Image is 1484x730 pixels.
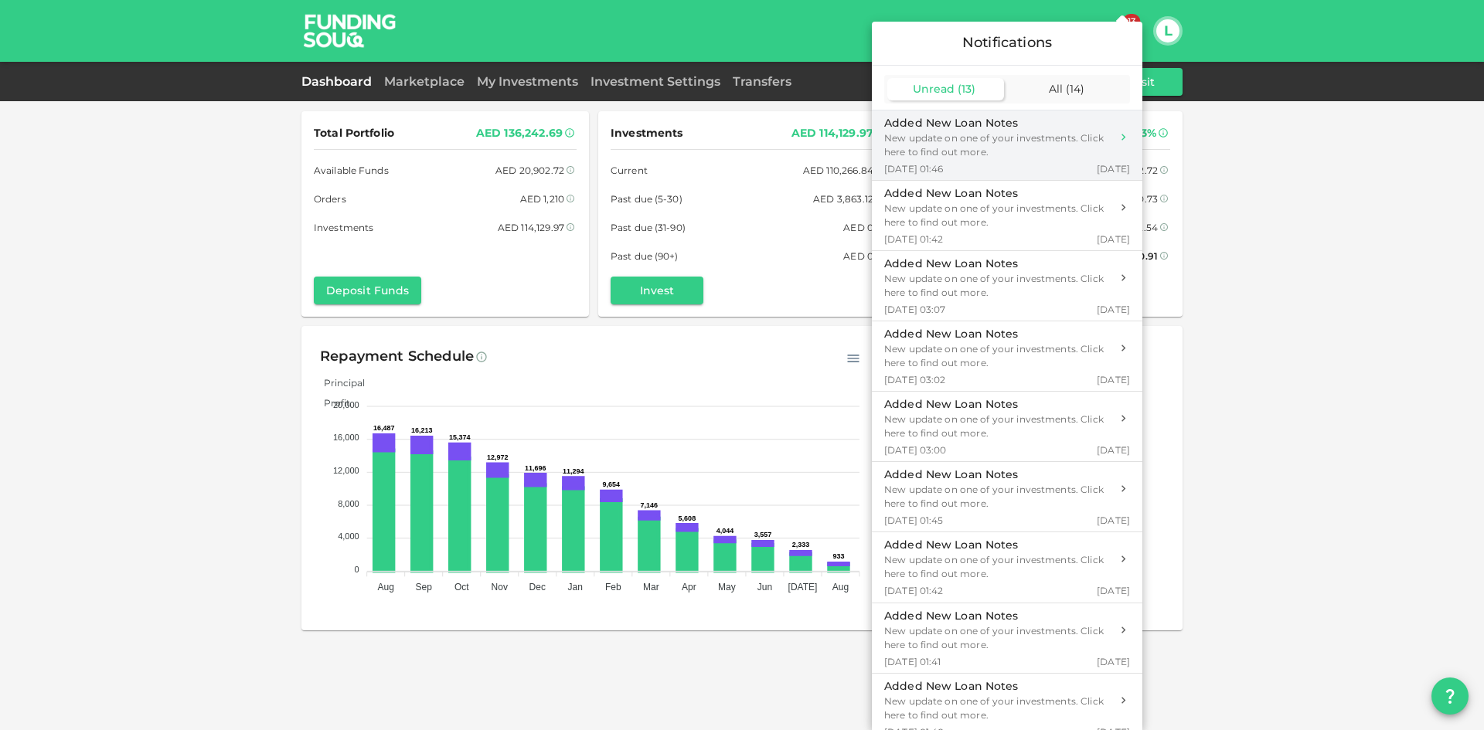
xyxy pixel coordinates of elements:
[884,608,1111,624] div: Added New Loan Notes
[884,694,1111,722] div: New update on one of your investments. Click here to find out more.
[913,82,955,96] span: Unread
[884,342,1111,370] div: New update on one of your investments. Click here to find out more.
[884,303,946,316] span: [DATE] 03:07
[1097,373,1130,386] span: [DATE]
[884,443,947,457] span: [DATE] 03:00
[884,467,1111,483] div: Added New Loan Notes
[958,82,975,96] span: ( 13 )
[1097,584,1130,597] span: [DATE]
[884,413,1111,440] div: New update on one of your investments. Click here to find out more.
[1097,162,1130,175] span: [DATE]
[884,272,1111,300] div: New update on one of your investments. Click here to find out more.
[884,624,1111,652] div: New update on one of your investments. Click here to find out more.
[884,162,944,175] span: [DATE] 01:46
[884,678,1111,694] div: Added New Loan Notes
[1097,514,1130,527] span: [DATE]
[884,553,1111,581] div: New update on one of your investments. Click here to find out more.
[1049,82,1063,96] span: All
[1097,233,1130,246] span: [DATE]
[884,233,944,246] span: [DATE] 01:42
[884,655,941,668] span: [DATE] 01:41
[884,115,1111,131] div: Added New Loan Notes
[884,131,1111,159] div: New update on one of your investments. Click here to find out more.
[962,34,1052,51] span: Notifications
[884,537,1111,553] div: Added New Loan Notes
[1097,443,1130,457] span: [DATE]
[884,514,944,527] span: [DATE] 01:45
[884,326,1111,342] div: Added New Loan Notes
[1097,655,1130,668] span: [DATE]
[884,185,1111,202] div: Added New Loan Notes
[884,202,1111,229] div: New update on one of your investments. Click here to find out more.
[1066,82,1084,96] span: ( 14 )
[884,396,1111,413] div: Added New Loan Notes
[884,584,944,597] span: [DATE] 01:42
[884,256,1111,272] div: Added New Loan Notes
[1097,303,1130,316] span: [DATE]
[884,483,1111,511] div: New update on one of your investments. Click here to find out more.
[884,373,946,386] span: [DATE] 03:02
